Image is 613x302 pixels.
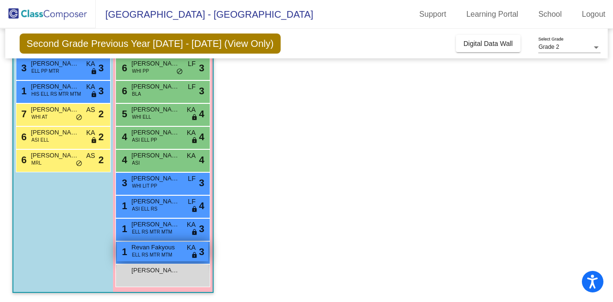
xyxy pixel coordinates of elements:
[19,155,27,165] span: 6
[459,7,526,22] a: Learning Portal
[32,90,81,98] span: HIS ELL RS MTR MTM
[188,174,195,184] span: LF
[188,59,195,69] span: LF
[91,68,97,76] span: lock
[191,114,198,122] span: lock
[187,243,196,253] span: KA
[191,206,198,213] span: lock
[132,243,180,252] span: Revan Fakyous
[120,63,127,73] span: 6
[132,205,158,213] span: ASI ELL RS
[199,199,204,213] span: 4
[98,153,103,167] span: 2
[86,105,95,115] span: AS
[132,220,180,229] span: [PERSON_NAME]
[132,251,172,258] span: ELL RS MTR MTM
[32,136,49,144] span: ASI ELL
[120,246,127,257] span: 1
[19,109,27,119] span: 7
[86,59,95,69] span: KA
[19,63,27,73] span: 3
[132,67,149,75] span: WHI PP
[132,105,180,114] span: [PERSON_NAME]
[176,68,183,76] span: do_not_disturb_alt
[132,197,180,206] span: [PERSON_NAME]
[187,220,196,230] span: KA
[120,201,127,211] span: 1
[132,113,151,121] span: WHI ELL
[98,130,103,144] span: 2
[199,107,204,121] span: 4
[132,128,180,137] span: [PERSON_NAME]
[32,159,42,167] span: MRL
[132,159,140,167] span: ASI
[538,44,559,50] span: Grade 2
[31,82,79,91] span: [PERSON_NAME]
[199,61,204,75] span: 3
[412,7,454,22] a: Support
[132,90,141,98] span: BLA
[456,35,521,52] button: Digital Data Wall
[199,130,204,144] span: 4
[120,86,127,96] span: 6
[464,40,513,47] span: Digital Data Wall
[86,151,95,161] span: AS
[199,84,204,98] span: 3
[132,182,158,190] span: WHI LIT PP
[132,59,180,68] span: [PERSON_NAME]
[32,67,59,75] span: ELL PP MTR
[187,105,196,115] span: KA
[199,222,204,236] span: 3
[19,86,27,96] span: 1
[91,91,97,99] span: lock
[132,82,180,91] span: [PERSON_NAME]
[120,109,127,119] span: 5
[132,174,180,183] span: [PERSON_NAME]
[191,252,198,259] span: lock
[31,105,79,114] span: [PERSON_NAME]
[199,153,204,167] span: 4
[31,128,79,137] span: [PERSON_NAME] Mobariz
[91,137,97,145] span: lock
[188,82,195,92] span: LF
[531,7,569,22] a: School
[199,176,204,190] span: 3
[132,151,180,160] span: [PERSON_NAME]
[120,178,127,188] span: 3
[19,132,27,142] span: 6
[20,34,281,54] span: Second Grade Previous Year [DATE] - [DATE] (View Only)
[86,82,95,92] span: KA
[76,114,82,122] span: do_not_disturb_alt
[191,137,198,145] span: lock
[187,128,196,138] span: KA
[574,7,613,22] a: Logout
[188,197,195,207] span: LF
[120,155,127,165] span: 4
[98,107,103,121] span: 2
[31,59,79,68] span: [PERSON_NAME]
[76,160,82,168] span: do_not_disturb_alt
[187,151,196,161] span: KA
[132,136,157,144] span: ASI ELL PP
[120,224,127,234] span: 1
[96,7,313,22] span: [GEOGRAPHIC_DATA] - [GEOGRAPHIC_DATA]
[199,245,204,259] span: 3
[86,128,95,138] span: KA
[132,266,180,275] span: [PERSON_NAME]
[31,151,79,160] span: [PERSON_NAME]
[120,132,127,142] span: 4
[98,61,103,75] span: 3
[191,229,198,236] span: lock
[132,228,172,235] span: ELL RS MTR MTM
[98,84,103,98] span: 3
[32,113,48,121] span: WHI AT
